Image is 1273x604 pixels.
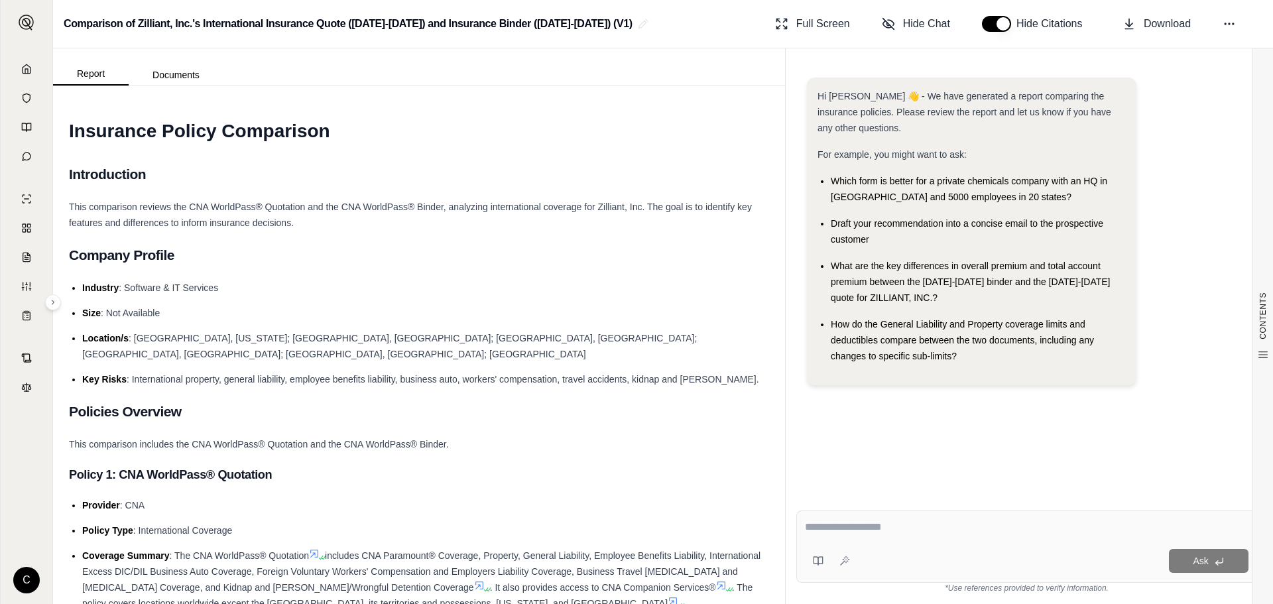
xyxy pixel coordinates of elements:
[1117,11,1196,37] button: Download
[82,550,760,593] span: includes CNA Paramount® Coverage, Property, General Liability, Employee Benefits Liability, Inter...
[45,294,61,310] button: Expand sidebar
[19,15,34,30] img: Expand sidebar
[82,282,119,293] span: Industry
[69,463,769,487] h3: Policy 1: CNA WorldPass® Quotation
[796,16,850,32] span: Full Screen
[1258,292,1268,339] span: CONTENTS
[877,11,955,37] button: Hide Chat
[13,9,40,36] button: Expand sidebar
[9,114,44,141] a: Prompt Library
[82,308,101,318] span: Size
[82,525,133,536] span: Policy Type
[9,345,44,371] a: Contract Analysis
[69,439,449,450] span: This comparison includes the CNA WorldPass® Quotation and the CNA WorldPass® Binder.
[9,215,44,241] a: Policy Comparisons
[831,319,1094,361] span: How do the General Liability and Property coverage limits and deductibles compare between the two...
[82,374,127,385] span: Key Risks
[9,302,44,329] a: Coverage Table
[9,143,44,170] a: Chat
[129,64,223,86] button: Documents
[9,374,44,400] a: Legal Search Engine
[9,244,44,271] a: Claim Coverage
[119,282,218,293] span: : Software & IT Services
[82,333,697,359] span: : [GEOGRAPHIC_DATA], [US_STATE]; [GEOGRAPHIC_DATA], [GEOGRAPHIC_DATA]; [GEOGRAPHIC_DATA], [GEOGRA...
[1169,549,1248,573] button: Ask
[69,398,769,426] h2: Policies Overview
[818,91,1111,133] span: Hi [PERSON_NAME] 👋 - We have generated a report comparing the insurance policies. Please review t...
[9,56,44,82] a: Home
[64,12,633,36] h2: Comparison of Zilliant, Inc.'s International Insurance Quote ([DATE]-[DATE]) and Insurance Binder...
[120,500,145,511] span: : CNA
[818,149,967,160] span: For example, you might want to ask:
[796,583,1257,593] div: *Use references provided to verify information.
[831,261,1110,303] span: What are the key differences in overall premium and total account premium between the [DATE]-[DAT...
[831,218,1103,245] span: Draft your recommendation into a concise email to the prospective customer
[69,241,769,269] h2: Company Profile
[9,186,44,212] a: Single Policy
[1193,556,1208,566] span: Ask
[770,11,855,37] button: Full Screen
[1016,16,1091,32] span: Hide Citations
[82,550,170,561] span: Coverage Summary
[1144,16,1191,32] span: Download
[9,273,44,300] a: Custom Report
[69,202,752,228] span: This comparison reviews the CNA WorldPass® Quotation and the CNA WorldPass® Binder, analyzing int...
[82,500,120,511] span: Provider
[903,16,950,32] span: Hide Chat
[133,525,232,536] span: : International Coverage
[53,63,129,86] button: Report
[69,113,769,150] h1: Insurance Policy Comparison
[101,308,160,318] span: : Not Available
[127,374,759,385] span: : International property, general liability, employee benefits liability, business auto, workers'...
[831,176,1107,202] span: Which form is better for a private chemicals company with an HQ in [GEOGRAPHIC_DATA] and 5000 emp...
[69,160,769,188] h2: Introduction
[170,550,310,561] span: : The CNA WorldPass® Quotation
[490,582,716,593] span: . It also provides access to CNA Companion Services®
[9,85,44,111] a: Documents Vault
[13,567,40,593] div: C
[82,333,129,343] span: Location/s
